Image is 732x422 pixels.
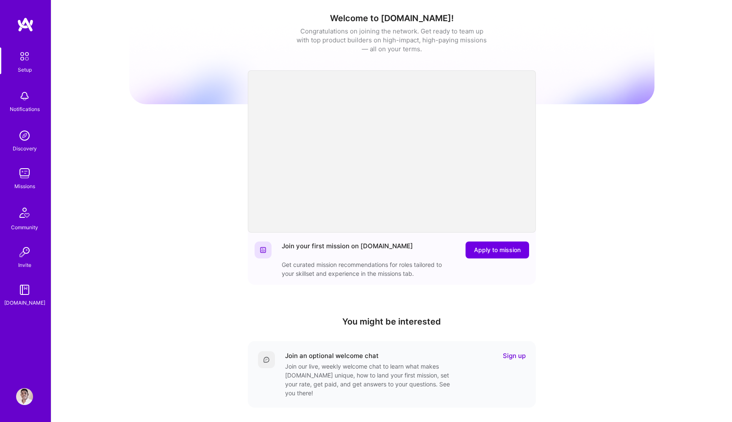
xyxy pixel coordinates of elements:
[16,127,33,144] img: discovery
[16,388,33,405] img: User Avatar
[16,47,33,65] img: setup
[129,13,654,23] h1: Welcome to [DOMAIN_NAME]!
[16,244,33,261] img: Invite
[263,356,270,363] img: Comment
[10,105,40,114] div: Notifications
[11,223,38,232] div: Community
[260,247,266,253] img: Website
[14,203,35,223] img: Community
[282,242,413,258] div: Join your first mission on [DOMAIN_NAME]
[285,351,379,360] div: Join an optional welcome chat
[18,261,31,269] div: Invite
[13,144,37,153] div: Discovery
[248,70,536,233] iframe: video
[248,316,536,327] h4: You might be interested
[14,182,35,191] div: Missions
[16,281,33,298] img: guide book
[4,298,45,307] div: [DOMAIN_NAME]
[282,260,451,278] div: Get curated mission recommendations for roles tailored to your skillset and experience in the mis...
[18,65,32,74] div: Setup
[17,17,34,32] img: logo
[14,388,35,405] a: User Avatar
[474,246,521,254] span: Apply to mission
[503,351,526,360] a: Sign up
[16,165,33,182] img: teamwork
[297,27,487,53] div: Congratulations on joining the network. Get ready to team up with top product builders on high-im...
[16,88,33,105] img: bell
[466,242,529,258] button: Apply to mission
[285,362,455,397] div: Join our live, weekly welcome chat to learn what makes [DOMAIN_NAME] unique, how to land your fir...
